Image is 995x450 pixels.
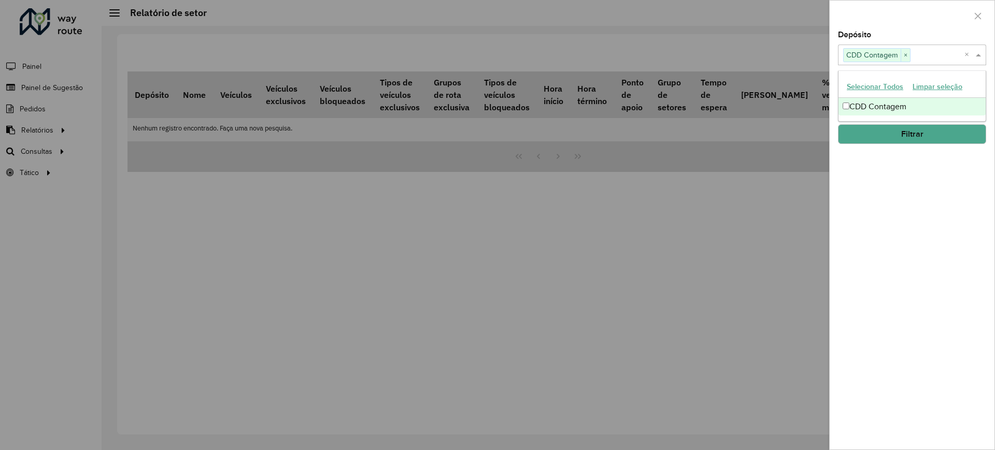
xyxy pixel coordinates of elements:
ng-dropdown-panel: Options list [838,70,986,122]
span: × [901,49,910,62]
span: CDD Contagem [844,49,901,61]
span: Clear all [964,49,973,61]
button: Filtrar [838,124,986,144]
button: Selecionar Todos [842,79,908,95]
button: Limpar seleção [908,79,967,95]
label: Depósito [838,28,871,41]
div: CDD Contagem [838,98,986,115]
